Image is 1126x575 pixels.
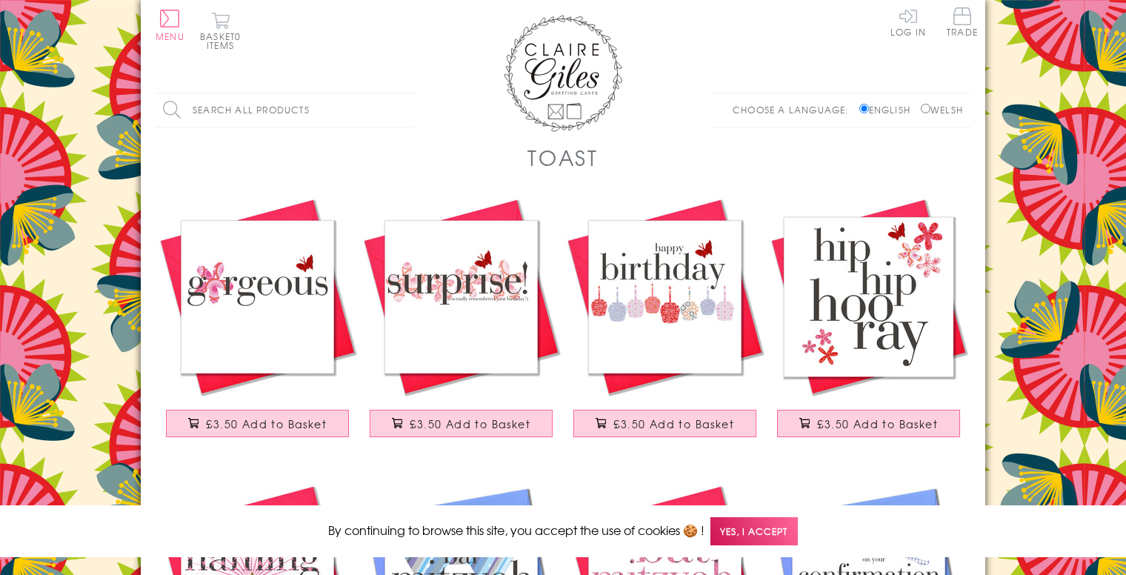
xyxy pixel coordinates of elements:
[156,93,415,127] input: Search all products
[947,7,978,36] span: Trade
[613,416,734,431] span: £3.50 Add to Basket
[859,103,918,116] label: English
[206,416,327,431] span: £3.50 Add to Basket
[563,195,767,452] a: Birthday Card, Cakes, Happy Birthday, embellished with a pretty fabric butterfly £3.50 Add to Basket
[733,103,856,116] p: Choose a language:
[359,195,563,452] a: Birthday Card, Pink Flowers, embellished with a pretty fabric butterfly £3.50 Add to Basket
[359,195,563,399] img: Birthday Card, Pink Flowers, embellished with a pretty fabric butterfly
[767,195,970,452] a: Birthday Card, Hip Hip Hooray!, embellished with a pretty fabric butterfly £3.50 Add to Basket
[166,410,350,437] button: £3.50 Add to Basket
[563,195,767,399] img: Birthday Card, Cakes, Happy Birthday, embellished with a pretty fabric butterfly
[156,30,184,43] span: Menu
[947,7,978,39] a: Trade
[921,103,963,116] label: Welsh
[890,7,926,36] a: Log In
[410,416,530,431] span: £3.50 Add to Basket
[370,410,553,437] button: £3.50 Add to Basket
[200,12,241,50] button: Basket0 items
[156,195,359,399] img: Birthday Card, Pink Flower, Gorgeous, embellished with a pretty fabric butterfly
[527,142,599,173] h1: Toast
[573,410,757,437] button: £3.50 Add to Basket
[207,30,241,52] span: 0 items
[710,517,798,546] span: Yes, I accept
[400,93,415,127] input: Search
[156,10,184,41] button: Menu
[767,195,970,399] img: Birthday Card, Hip Hip Hooray!, embellished with a pretty fabric butterfly
[921,104,930,113] input: Welsh
[156,195,359,452] a: Birthday Card, Pink Flower, Gorgeous, embellished with a pretty fabric butterfly £3.50 Add to Basket
[777,410,961,437] button: £3.50 Add to Basket
[504,15,622,132] img: Claire Giles Greetings Cards
[817,416,938,431] span: £3.50 Add to Basket
[859,104,869,113] input: English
